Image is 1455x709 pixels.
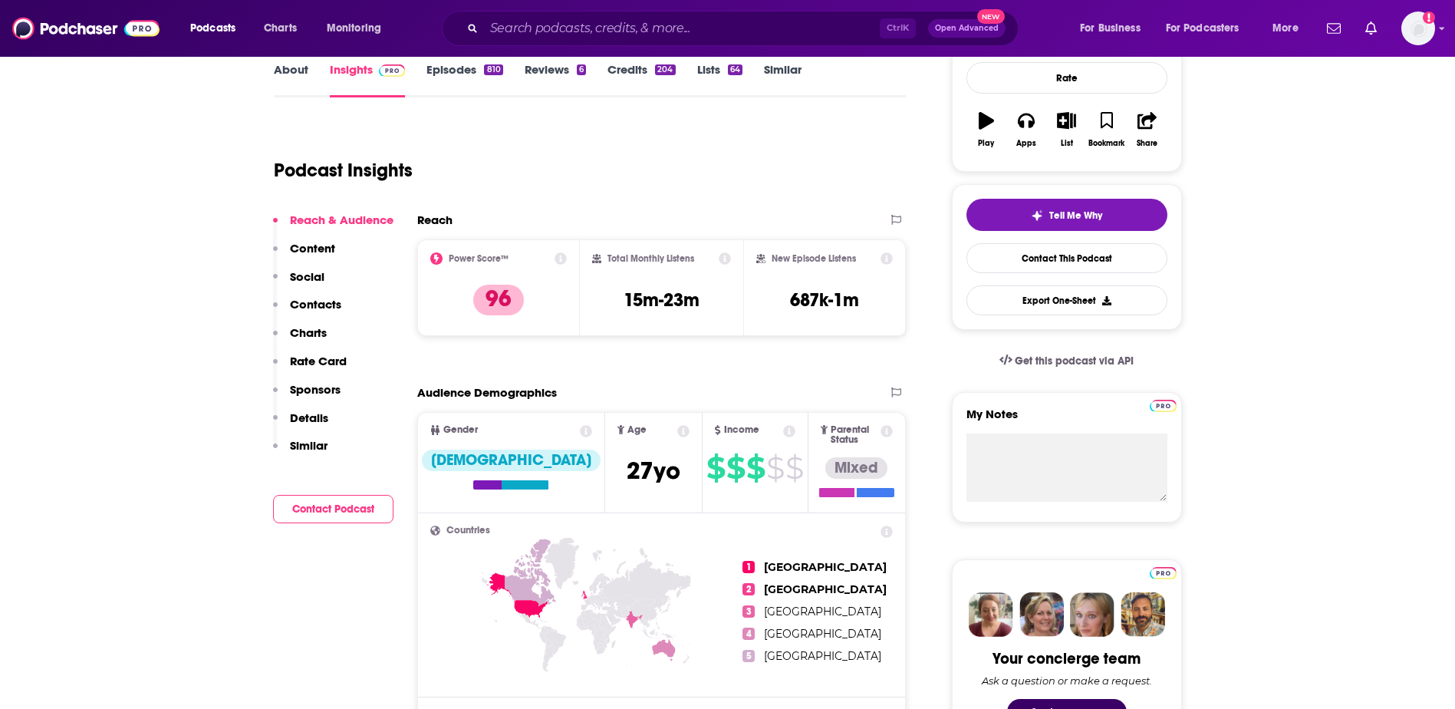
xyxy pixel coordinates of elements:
p: Charts [290,325,327,340]
a: Charts [254,16,306,41]
a: Episodes810 [426,62,502,97]
a: Get this podcast via API [987,342,1147,380]
svg: Add a profile image [1423,12,1435,24]
div: Rate [966,62,1167,94]
button: Play [966,102,1006,157]
img: Jules Profile [1070,592,1114,637]
span: Income [724,425,759,435]
span: [GEOGRAPHIC_DATA] [764,605,881,618]
img: Podchaser - Follow, Share and Rate Podcasts [12,14,160,43]
button: Reach & Audience [273,213,393,241]
a: Pro website [1150,397,1177,412]
span: [GEOGRAPHIC_DATA] [764,649,881,663]
div: Bookmark [1088,139,1124,148]
img: Jon Profile [1121,592,1165,637]
span: Parental Status [831,425,878,445]
button: Contacts [273,297,341,325]
span: Monitoring [327,18,381,39]
span: 2 [742,583,755,595]
p: 96 [473,285,524,315]
span: Get this podcast via API [1015,354,1134,368]
a: Credits204 [607,62,675,97]
span: 27 yo [627,456,680,486]
button: List [1046,102,1086,157]
div: Mixed [825,457,887,479]
div: Play [978,139,994,148]
span: Countries [446,526,490,536]
img: Podchaser Pro [1150,567,1177,579]
h2: Audience Demographics [417,385,557,400]
button: Rate Card [273,354,347,382]
h2: Reach [417,213,453,227]
p: Rate Card [290,354,347,368]
p: Sponsors [290,382,341,397]
button: Share [1127,102,1167,157]
button: Sponsors [273,382,341,411]
div: 6 [577,64,586,75]
div: 204 [655,64,675,75]
a: InsightsPodchaser Pro [330,62,406,97]
input: Search podcasts, credits, & more... [484,16,880,41]
img: tell me why sparkle [1031,209,1043,222]
span: Gender [443,425,478,435]
h2: New Episode Listens [772,253,856,264]
div: Ask a question or make a request. [982,674,1152,687]
div: Share [1137,139,1157,148]
p: Content [290,241,335,256]
button: Bookmark [1087,102,1127,157]
span: $ [746,456,765,480]
button: Show profile menu [1401,12,1435,45]
button: Similar [273,438,328,467]
button: open menu [179,16,255,41]
h3: 687k-1m [790,289,859,312]
span: New [977,9,1005,24]
span: Open Advanced [935,25,999,32]
button: Charts [273,325,327,354]
button: Social [273,269,324,298]
span: 1 [742,561,755,573]
span: [GEOGRAPHIC_DATA] [764,582,887,596]
span: Tell Me Why [1049,209,1102,222]
span: $ [785,456,803,480]
h2: Total Monthly Listens [607,253,694,264]
button: open menu [1262,16,1318,41]
span: [GEOGRAPHIC_DATA] [764,627,881,641]
button: open menu [1156,16,1262,41]
span: $ [706,456,725,480]
span: $ [726,456,745,480]
a: Show notifications dropdown [1321,15,1347,41]
span: For Podcasters [1166,18,1239,39]
div: Apps [1016,139,1036,148]
img: Podchaser Pro [1150,400,1177,412]
p: Social [290,269,324,284]
button: Export One-Sheet [966,285,1167,315]
h2: Power Score™ [449,253,509,264]
button: Content [273,241,335,269]
img: User Profile [1401,12,1435,45]
h3: 15m-23m [624,289,700,312]
button: Contact Podcast [273,495,393,523]
span: Age [627,425,647,435]
a: Lists64 [697,62,742,97]
button: Details [273,411,328,439]
h1: Podcast Insights [274,159,413,182]
div: List [1061,139,1073,148]
span: $ [766,456,784,480]
span: For Business [1080,18,1141,39]
img: Barbara Profile [1019,592,1064,637]
button: Open AdvancedNew [928,19,1006,38]
span: More [1272,18,1299,39]
div: 810 [484,64,502,75]
span: 3 [742,605,755,618]
div: Search podcasts, credits, & more... [456,11,1033,46]
a: Pro website [1150,565,1177,579]
span: 5 [742,650,755,662]
span: Ctrl K [880,18,916,38]
p: Contacts [290,297,341,312]
p: Details [290,411,328,425]
a: Contact This Podcast [966,243,1167,273]
a: Show notifications dropdown [1359,15,1383,41]
div: [DEMOGRAPHIC_DATA] [422,450,601,471]
button: tell me why sparkleTell Me Why [966,199,1167,231]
